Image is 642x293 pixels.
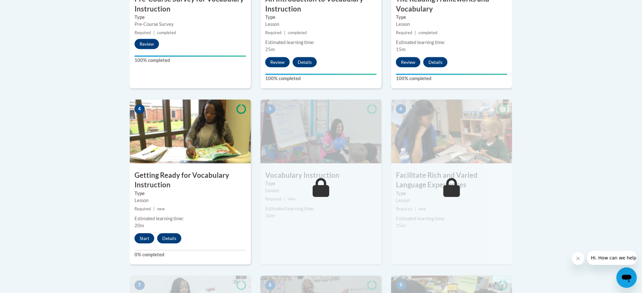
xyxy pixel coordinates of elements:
[265,104,275,114] span: 5
[135,190,246,197] label: Type
[284,197,285,201] span: |
[415,30,416,35] span: |
[260,100,382,163] img: Course Image
[396,215,507,222] div: Estimated learning time:
[135,104,145,114] span: 4
[157,207,165,211] span: new
[396,30,412,35] span: Required
[396,197,507,204] div: Lesson
[396,281,406,290] span: 9
[265,57,290,67] button: Review
[135,233,154,244] button: Start
[135,215,246,222] div: Estimated learning time:
[130,100,251,163] img: Course Image
[135,281,145,290] span: 7
[135,14,246,21] label: Type
[265,180,377,187] label: Type
[616,267,637,288] iframe: Button to launch messaging window
[396,223,405,228] span: 25m
[135,30,151,35] span: Required
[157,30,176,35] span: completed
[265,30,281,35] span: Required
[265,197,281,201] span: Required
[135,57,246,64] label: 100% completed
[423,57,448,67] button: Details
[153,207,155,211] span: |
[265,21,377,28] div: Lesson
[265,205,377,212] div: Estimated learning time:
[153,30,155,35] span: |
[396,39,507,46] div: Estimated learning time:
[260,170,382,180] h3: Vocabulary Instruction
[396,57,420,67] button: Review
[396,75,507,82] label: 100% completed
[419,30,437,35] span: completed
[396,47,405,52] span: 15m
[265,187,377,194] div: Lesson
[396,207,412,211] span: Required
[265,74,377,75] div: Your progress
[135,39,159,49] button: Review
[396,14,507,21] label: Type
[391,170,512,190] h3: Facilitate Rich and Varied Language Experiences
[288,30,307,35] span: completed
[135,197,246,204] div: Lesson
[415,207,416,211] span: |
[135,21,246,28] div: Pre-Course Survey
[587,251,637,265] iframe: Message from company
[265,47,275,52] span: 25m
[265,213,275,218] span: 10m
[396,104,406,114] span: 6
[135,207,151,211] span: Required
[284,30,285,35] span: |
[135,56,246,57] div: Your progress
[265,39,377,46] div: Estimated learning time:
[572,252,585,265] iframe: Close message
[135,223,144,228] span: 20m
[396,190,507,197] label: Type
[135,251,246,258] label: 0% completed
[288,197,295,201] span: new
[265,75,377,82] label: 100% completed
[391,100,512,163] img: Course Image
[396,21,507,28] div: Lesson
[157,233,181,244] button: Details
[293,57,317,67] button: Details
[419,207,426,211] span: new
[396,74,507,75] div: Your progress
[130,170,251,190] h3: Getting Ready for Vocabulary Instruction
[265,14,377,21] label: Type
[265,281,275,290] span: 8
[4,4,52,10] span: Hi. How can we help?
